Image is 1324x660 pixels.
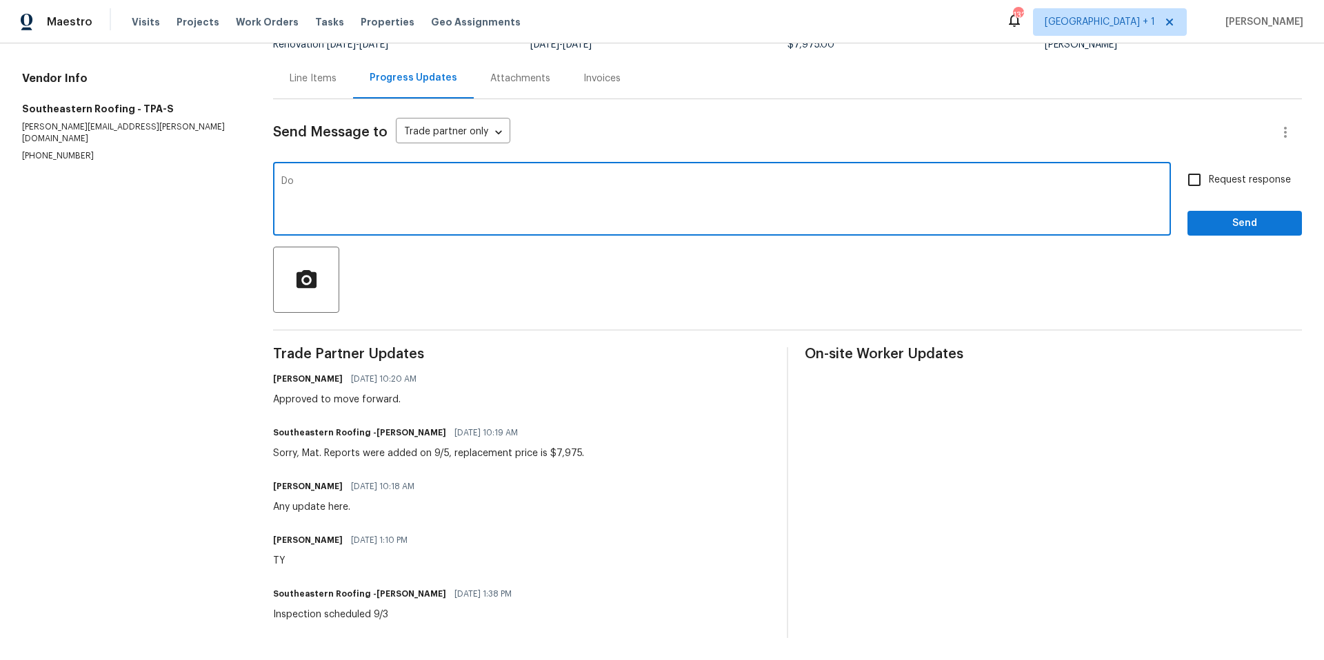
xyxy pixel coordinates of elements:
div: Progress Updates [370,71,457,85]
textarea: Do [281,176,1163,225]
div: [PERSON_NAME] [1045,40,1302,50]
span: Trade Partner Updates [273,347,770,361]
span: [DATE] [359,40,388,50]
span: Projects [177,15,219,29]
button: Send [1187,211,1302,236]
span: [DATE] [327,40,356,50]
span: Tasks [315,17,344,27]
div: 132 [1013,8,1023,22]
div: Invoices [583,72,621,85]
div: Inspection scheduled 9/3 [273,608,520,621]
h6: [PERSON_NAME] [273,479,343,493]
span: - [530,40,592,50]
span: $7,975.00 [788,40,834,50]
span: Properties [361,15,414,29]
span: [DATE] 10:18 AM [351,479,414,493]
span: Work Orders [236,15,299,29]
div: Sorry, Mat. Reports were added on 9/5, replacement price is $7,975. [273,446,584,460]
span: [DATE] [530,40,559,50]
span: [GEOGRAPHIC_DATA] + 1 [1045,15,1155,29]
h5: Southeastern Roofing - TPA-S [22,102,240,116]
h4: Vendor Info [22,72,240,85]
span: Visits [132,15,160,29]
span: [DATE] [563,40,592,50]
span: [PERSON_NAME] [1220,15,1303,29]
span: Renovation [273,40,388,50]
div: Attachments [490,72,550,85]
span: [DATE] 10:20 AM [351,372,417,386]
p: [PHONE_NUMBER] [22,150,240,162]
span: On-site Worker Updates [805,347,1302,361]
h6: Southeastern Roofing -[PERSON_NAME] [273,426,446,440]
span: [DATE] 10:19 AM [454,426,518,440]
span: Request response [1209,173,1291,187]
span: Geo Assignments [431,15,521,29]
div: Approved to move forward. [273,393,425,406]
div: Line Items [290,72,337,85]
h6: [PERSON_NAME] [273,533,343,547]
div: TY [273,554,416,568]
p: [PERSON_NAME][EMAIL_ADDRESS][PERSON_NAME][DOMAIN_NAME] [22,121,240,145]
span: Send [1198,215,1291,232]
span: [DATE] 1:38 PM [454,587,512,601]
span: - [327,40,388,50]
span: Maestro [47,15,92,29]
div: Any update here. [273,500,423,514]
h6: [PERSON_NAME] [273,372,343,386]
div: Trade partner only [396,121,510,144]
h6: Southeastern Roofing -[PERSON_NAME] [273,587,446,601]
span: Send Message to [273,125,388,139]
span: [DATE] 1:10 PM [351,533,408,547]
